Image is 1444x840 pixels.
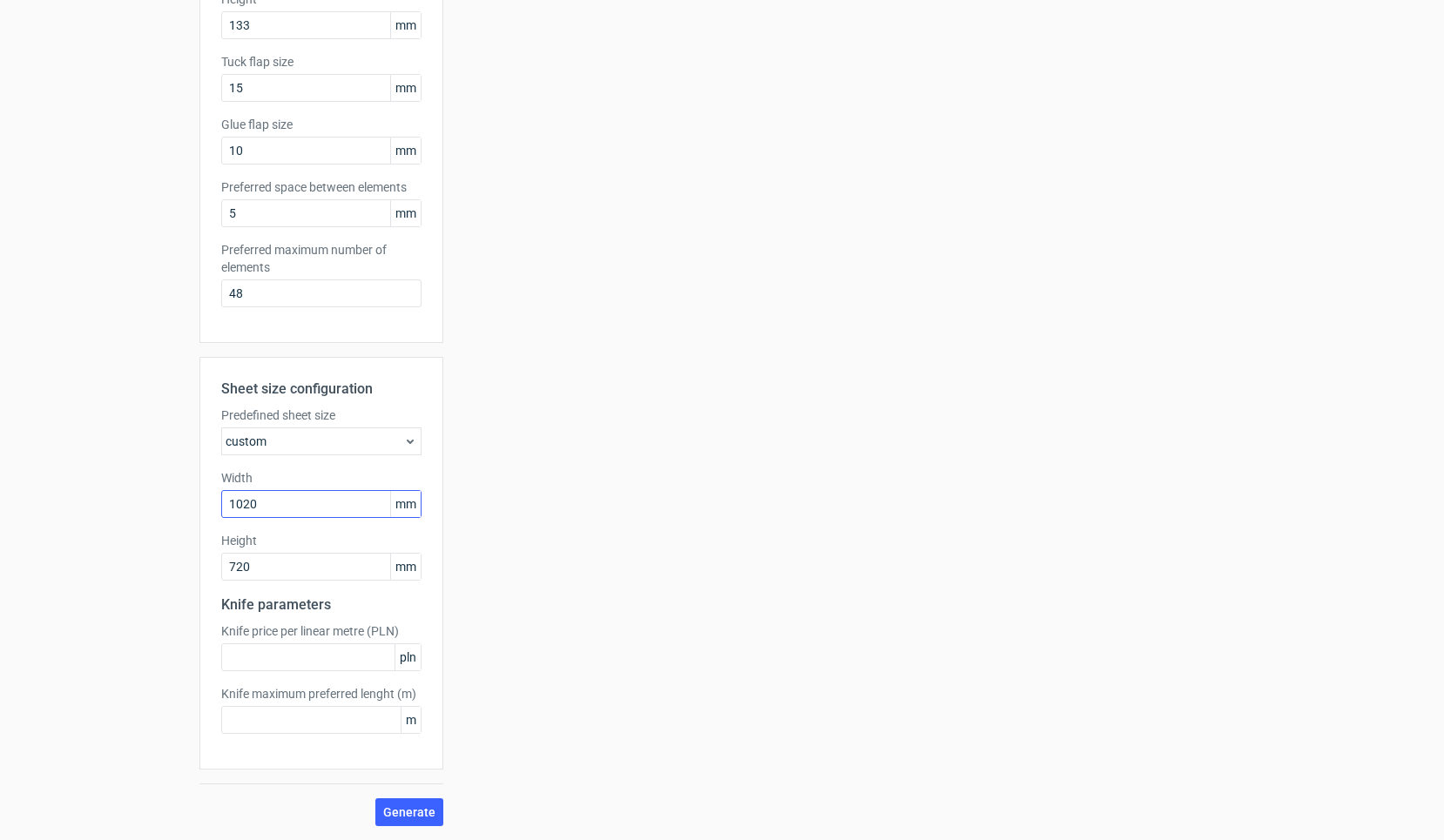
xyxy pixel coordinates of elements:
[221,532,422,549] label: Height
[390,200,421,226] span: mm
[401,707,421,733] span: m
[390,12,421,38] span: mm
[390,554,421,580] span: mm
[375,798,443,826] button: Generate
[221,379,422,400] h2: Sheet size configuration
[221,595,422,615] h2: Knife parameters
[221,427,422,455] div: custom
[221,553,422,581] input: custom
[390,491,421,517] span: mm
[383,806,435,818] span: Generate
[221,178,422,196] label: Preferred space between elements
[221,53,422,71] label: Tuck flap size
[221,490,422,518] input: custom
[221,685,422,702] label: Knife maximum preferred lenght (m)
[221,622,422,640] label: Knife price per linear metre (PLN)
[221,469,422,487] label: Width
[221,241,422,276] label: Preferred maximum number of elements
[221,407,422,424] label: Predefined sheet size
[221,116,422,133] label: Glue flap size
[390,138,421,164] span: mm
[395,644,421,670] span: pln
[390,75,421,101] span: mm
